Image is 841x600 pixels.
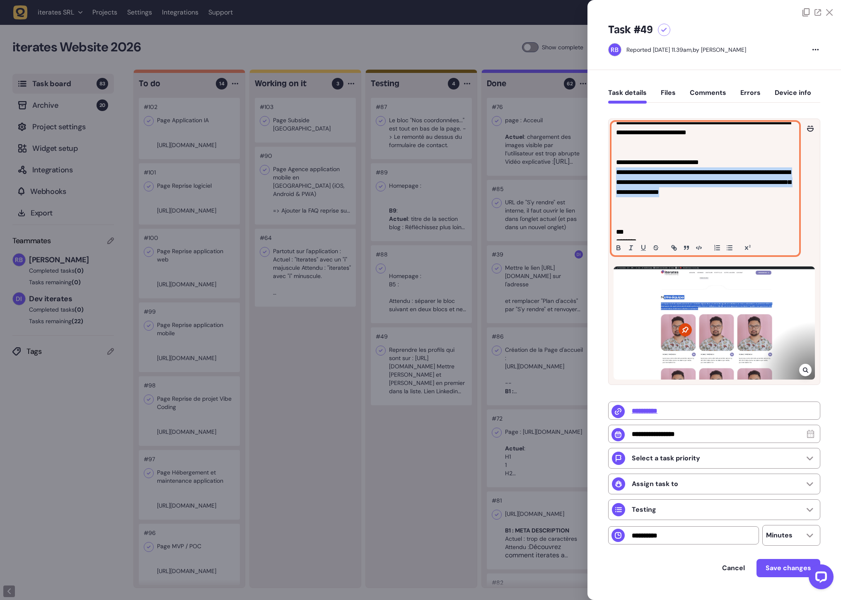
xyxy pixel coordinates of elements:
p: Select a task priority [632,454,700,462]
div: Reported [DATE] 11.39am, [626,46,693,53]
iframe: LiveChat chat widget [802,561,837,596]
button: Files [661,89,676,104]
button: Comments [690,89,726,104]
h5: Task #49 [608,23,653,36]
button: Task details [608,89,647,104]
p: Assign task to [632,480,678,488]
button: Save changes [756,559,820,577]
span: Save changes [766,565,811,571]
p: Minutes [766,531,793,540]
button: Errors [740,89,761,104]
img: Rodolphe Balay [609,44,621,56]
button: Cancel [714,560,753,576]
button: Device info [775,89,811,104]
p: Testing [632,506,656,514]
span: Cancel [722,565,745,571]
div: by [PERSON_NAME] [626,46,746,54]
